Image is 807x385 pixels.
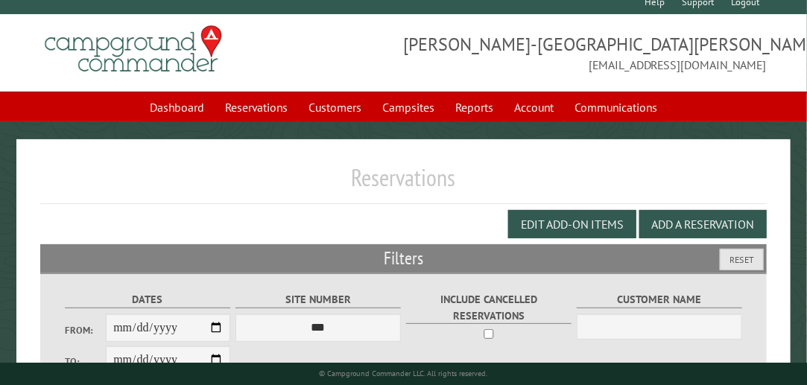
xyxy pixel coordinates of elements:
span: [PERSON_NAME]-[GEOGRAPHIC_DATA][PERSON_NAME] [EMAIL_ADDRESS][DOMAIN_NAME] [404,32,767,74]
a: Campsites [373,93,443,121]
label: To: [65,354,107,369]
a: Account [505,93,563,121]
button: Add a Reservation [639,210,767,238]
a: Reports [446,93,502,121]
a: Reservations [216,93,297,121]
label: Customer Name [577,291,743,308]
a: Customers [300,93,370,121]
a: Dashboard [141,93,213,121]
h1: Reservations [40,163,767,204]
label: From: [65,323,107,337]
h2: Filters [40,244,767,273]
label: Site Number [235,291,402,308]
small: © Campground Commander LLC. All rights reserved. [319,369,487,378]
a: Communications [566,93,666,121]
label: Include Cancelled Reservations [406,291,572,324]
label: Dates [65,291,231,308]
button: Reset [720,249,764,270]
button: Edit Add-on Items [508,210,636,238]
img: Campground Commander [40,20,227,78]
